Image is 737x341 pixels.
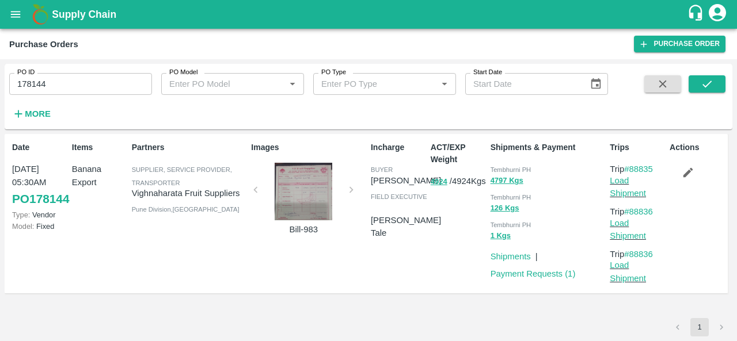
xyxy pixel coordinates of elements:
[624,164,653,174] a: #88835
[132,206,240,213] span: Pune Division , [GEOGRAPHIC_DATA]
[371,141,426,154] p: Incharge
[585,73,607,95] button: Choose date
[687,4,707,25] div: customer-support
[132,166,232,186] span: Supplier, Service Provider, Transporter
[473,68,502,77] label: Start Date
[132,141,247,154] p: Partners
[465,73,580,95] input: Start Date
[491,252,531,261] a: Shipments
[634,36,725,52] a: Purchase Order
[610,141,665,154] p: Trips
[431,141,486,166] p: ACT/EXP Weight
[491,166,531,173] span: Tembhurni PH
[9,37,78,52] div: Purchase Orders
[260,223,347,236] p: Bill-983
[72,141,127,154] p: Items
[670,141,725,154] p: Actions
[72,163,127,189] p: Banana Export
[12,210,30,219] span: Type:
[321,68,346,77] label: PO Type
[29,3,52,26] img: logo
[12,222,34,231] span: Model:
[9,73,152,95] input: Enter PO ID
[531,246,538,263] div: |
[491,174,523,187] button: 4797 Kgs
[52,9,116,20] b: Supply Chain
[25,109,51,118] strong: More
[17,68,35,77] label: PO ID
[624,250,653,259] a: #88836
[12,221,67,232] p: Fixed
[491,141,606,154] p: Shipments & Payment
[132,187,247,200] p: Vighnaharata Fruit Suppliers
[431,175,486,188] p: / 4924 Kgs
[2,1,29,28] button: open drawer
[707,2,728,26] div: account of current user
[437,76,452,91] button: Open
[169,68,198,77] label: PO Model
[491,202,519,215] button: 126 Kgs
[491,221,531,228] span: Tembhurni PH
[12,209,67,220] p: Vendor
[610,163,665,175] p: Trip
[12,163,67,189] p: [DATE] 05:30AM
[491,194,531,201] span: Tembhurni PH
[9,104,54,124] button: More
[610,176,646,198] a: Load Shipment
[610,219,646,240] a: Load Shipment
[12,141,67,154] p: Date
[610,260,646,282] a: Load Shipment
[624,207,653,216] a: #88836
[491,269,576,278] a: Payment Requests (1)
[371,166,393,173] span: buyer
[431,175,447,189] button: 4924
[610,205,665,218] p: Trip
[371,193,427,200] span: field executive
[165,76,267,91] input: Enter PO Model
[52,6,687,22] a: Supply Chain
[371,174,441,187] p: [PERSON_NAME]
[491,229,511,243] button: 1 Kgs
[371,214,441,240] p: [PERSON_NAME] Tale
[690,318,709,336] button: page 1
[667,318,732,336] nav: pagination navigation
[285,76,300,91] button: Open
[610,248,665,260] p: Trip
[12,189,69,209] a: PO178144
[251,141,366,154] p: Images
[317,76,419,91] input: Enter PO Type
